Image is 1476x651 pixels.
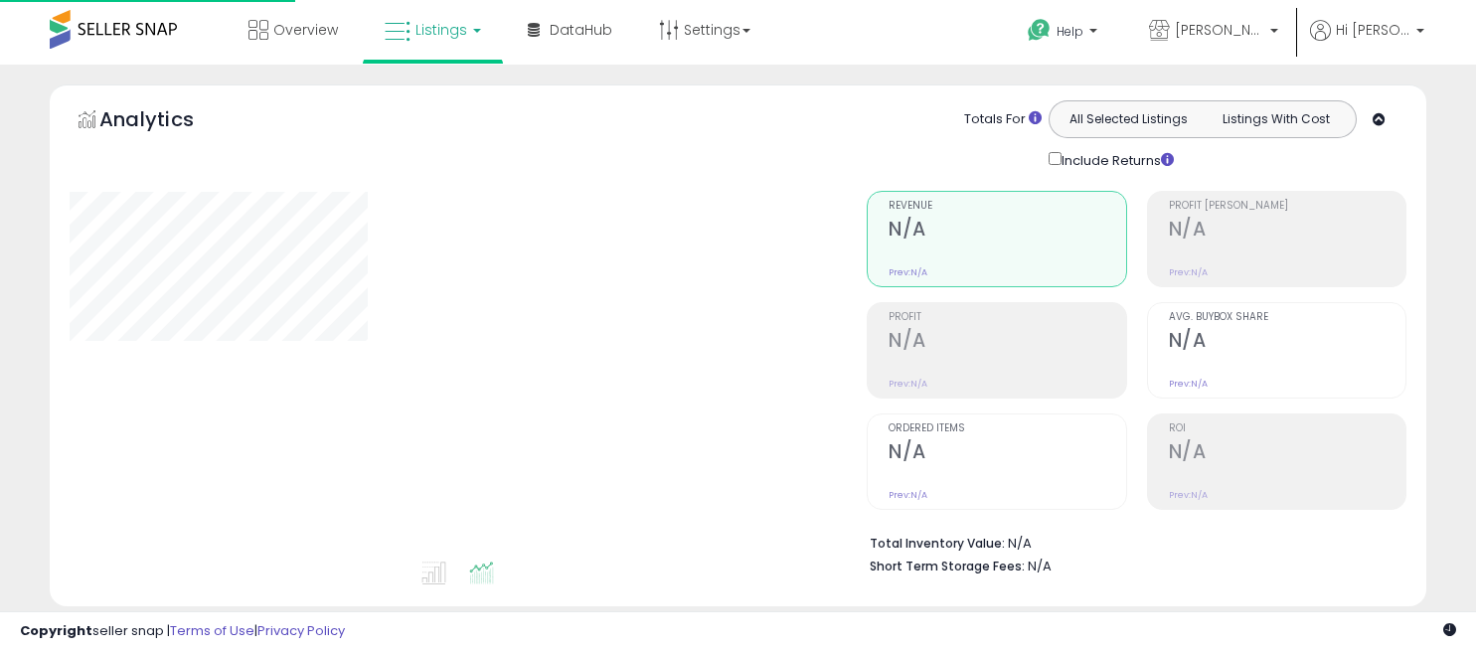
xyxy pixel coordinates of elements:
[889,329,1125,356] h2: N/A
[889,218,1125,244] h2: N/A
[1057,23,1083,40] span: Help
[870,530,1392,554] li: N/A
[889,266,927,278] small: Prev: N/A
[870,535,1005,552] b: Total Inventory Value:
[889,201,1125,212] span: Revenue
[1169,378,1208,390] small: Prev: N/A
[1055,106,1203,132] button: All Selected Listings
[99,105,233,138] h5: Analytics
[889,378,927,390] small: Prev: N/A
[20,621,92,640] strong: Copyright
[1175,20,1264,40] span: [PERSON_NAME] LLC
[1169,489,1208,501] small: Prev: N/A
[550,20,612,40] span: DataHub
[1169,423,1405,434] span: ROI
[1027,18,1052,43] i: Get Help
[889,440,1125,467] h2: N/A
[889,423,1125,434] span: Ordered Items
[1169,266,1208,278] small: Prev: N/A
[1336,20,1410,40] span: Hi [PERSON_NAME]
[964,110,1042,129] div: Totals For
[870,558,1025,574] b: Short Term Storage Fees:
[257,621,345,640] a: Privacy Policy
[415,20,467,40] span: Listings
[1169,312,1405,323] span: Avg. Buybox Share
[170,621,254,640] a: Terms of Use
[1202,106,1350,132] button: Listings With Cost
[1310,20,1424,65] a: Hi [PERSON_NAME]
[1169,440,1405,467] h2: N/A
[1169,329,1405,356] h2: N/A
[1169,201,1405,212] span: Profit [PERSON_NAME]
[889,489,927,501] small: Prev: N/A
[1169,218,1405,244] h2: N/A
[1012,3,1117,65] a: Help
[889,312,1125,323] span: Profit
[273,20,338,40] span: Overview
[1034,148,1198,171] div: Include Returns
[1028,557,1052,575] span: N/A
[20,622,345,641] div: seller snap | |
